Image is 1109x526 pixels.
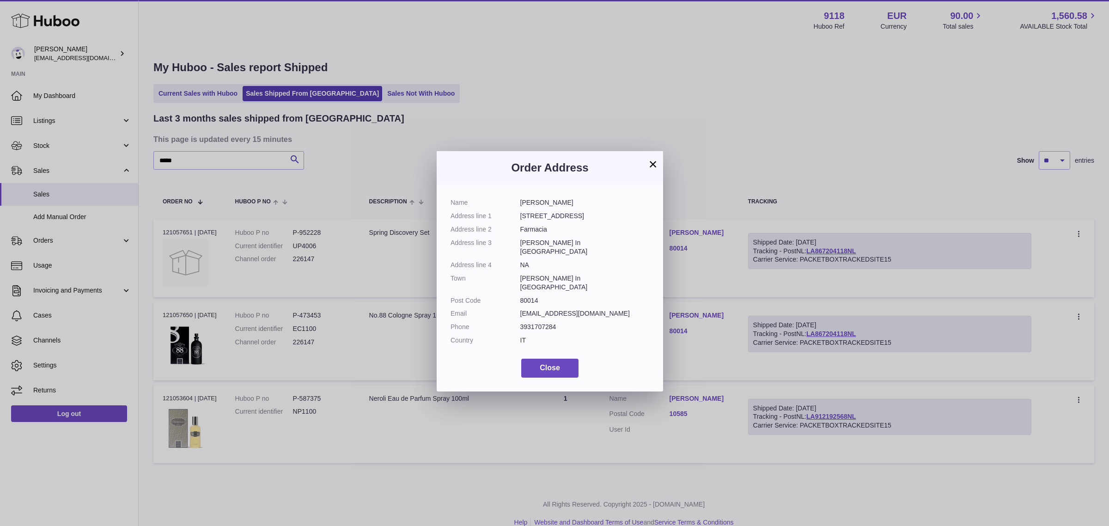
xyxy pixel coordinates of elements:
[451,323,520,331] dt: Phone
[451,309,520,318] dt: Email
[451,212,520,220] dt: Address line 1
[520,296,650,305] dd: 80014
[647,159,658,170] button: ×
[520,239,650,256] dd: [PERSON_NAME] In [GEOGRAPHIC_DATA]
[520,274,650,292] dd: [PERSON_NAME] In [GEOGRAPHIC_DATA]
[451,296,520,305] dt: Post Code
[520,212,650,220] dd: [STREET_ADDRESS]
[520,225,650,234] dd: Farmacia
[451,160,649,175] h3: Order Address
[520,261,650,269] dd: NA
[520,198,650,207] dd: [PERSON_NAME]
[451,336,520,345] dt: Country
[451,274,520,292] dt: Town
[540,364,560,372] span: Close
[520,309,650,318] dd: [EMAIL_ADDRESS][DOMAIN_NAME]
[451,198,520,207] dt: Name
[521,359,579,378] button: Close
[451,261,520,269] dt: Address line 4
[451,225,520,234] dt: Address line 2
[520,336,650,345] dd: IT
[520,323,650,331] dd: 3931707284
[451,239,520,256] dt: Address line 3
